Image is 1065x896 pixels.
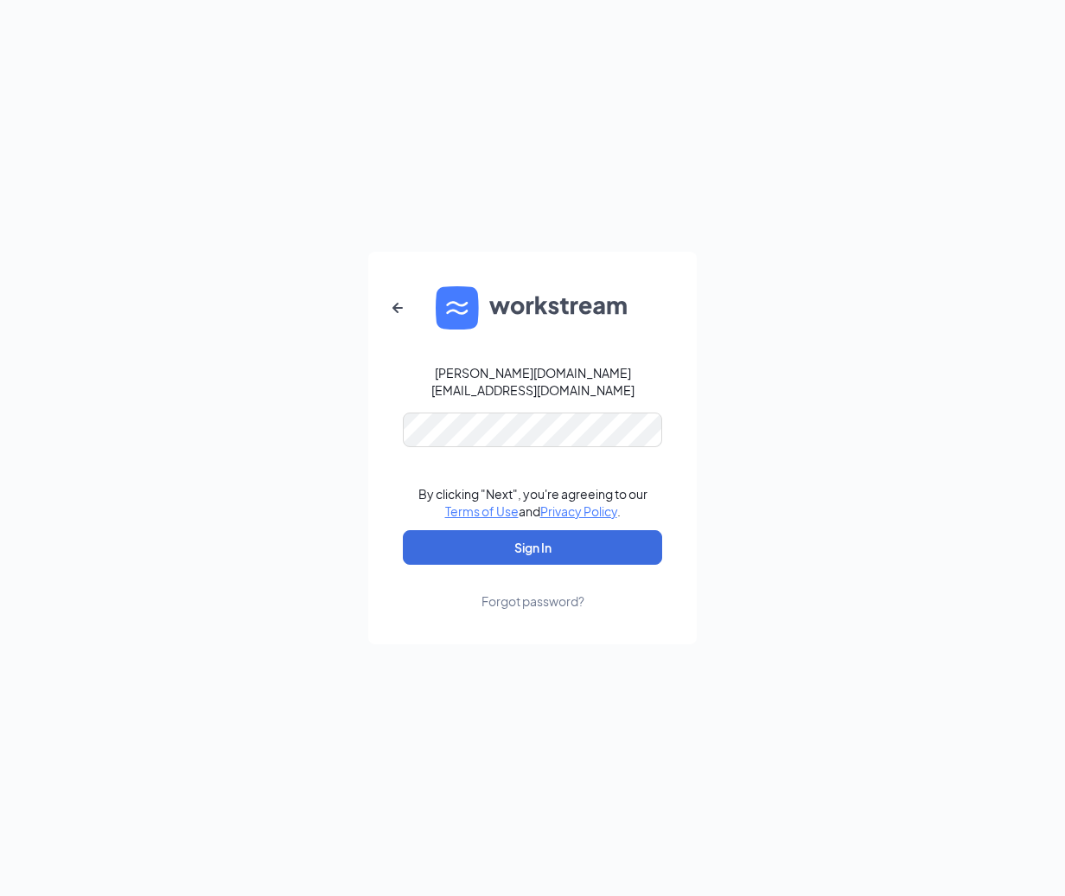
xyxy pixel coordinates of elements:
[445,503,519,519] a: Terms of Use
[436,286,629,330] img: WS logo and Workstream text
[481,565,584,610] a: Forgot password?
[377,287,418,329] button: ArrowLeftNew
[540,503,617,519] a: Privacy Policy
[387,298,408,318] svg: ArrowLeftNew
[403,364,662,399] div: [PERSON_NAME][DOMAIN_NAME][EMAIL_ADDRESS][DOMAIN_NAME]
[418,485,647,520] div: By clicking "Next", you're agreeing to our and .
[403,530,662,565] button: Sign In
[481,592,584,610] div: Forgot password?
